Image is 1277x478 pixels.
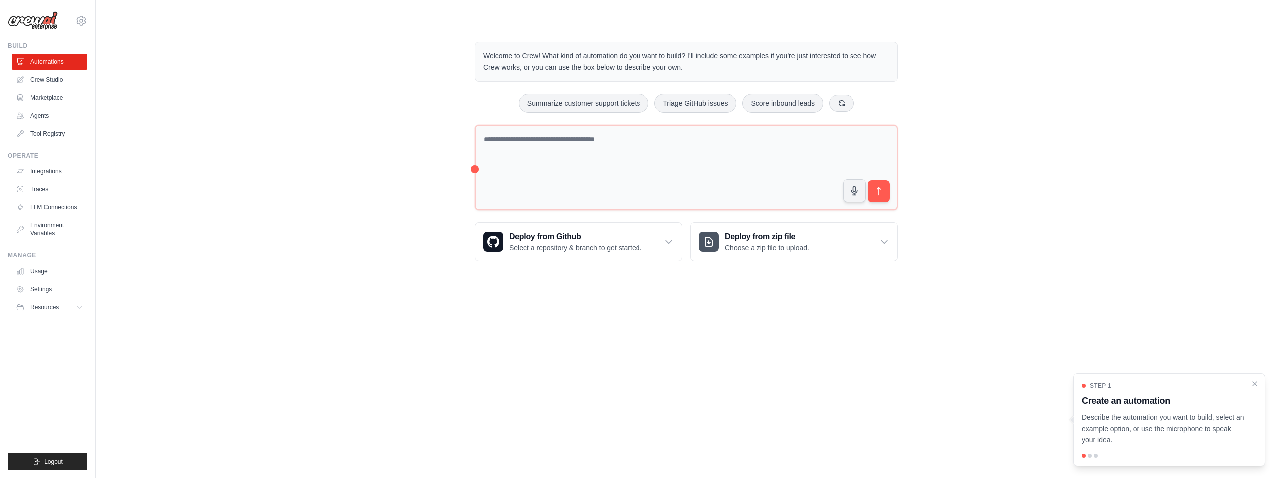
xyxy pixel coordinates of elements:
[509,231,641,243] h3: Deploy from Github
[519,94,648,113] button: Summarize customer support tickets
[12,217,87,241] a: Environment Variables
[12,72,87,88] a: Crew Studio
[725,231,809,243] h3: Deploy from zip file
[12,281,87,297] a: Settings
[12,163,87,179] a: Integrations
[1251,380,1259,388] button: Close walkthrough
[483,50,889,73] p: Welcome to Crew! What kind of automation do you want to build? I'll include some examples if you'...
[12,54,87,70] a: Automations
[8,453,87,470] button: Logout
[8,42,87,50] div: Build
[44,458,63,466] span: Logout
[12,108,87,124] a: Agents
[509,243,641,253] p: Select a repository & branch to get started.
[8,251,87,259] div: Manage
[12,181,87,197] a: Traces
[12,263,87,279] a: Usage
[654,94,736,113] button: Triage GitHub issues
[742,94,823,113] button: Score inbound leads
[8,152,87,159] div: Operate
[1090,382,1111,390] span: Step 1
[725,243,809,253] p: Choose a zip file to upload.
[12,199,87,215] a: LLM Connections
[12,299,87,315] button: Resources
[30,303,59,311] span: Resources
[1082,412,1245,446] p: Describe the automation you want to build, select an example option, or use the microphone to spe...
[8,11,58,30] img: Logo
[1082,394,1245,408] h3: Create an automation
[12,126,87,142] a: Tool Registry
[12,90,87,106] a: Marketplace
